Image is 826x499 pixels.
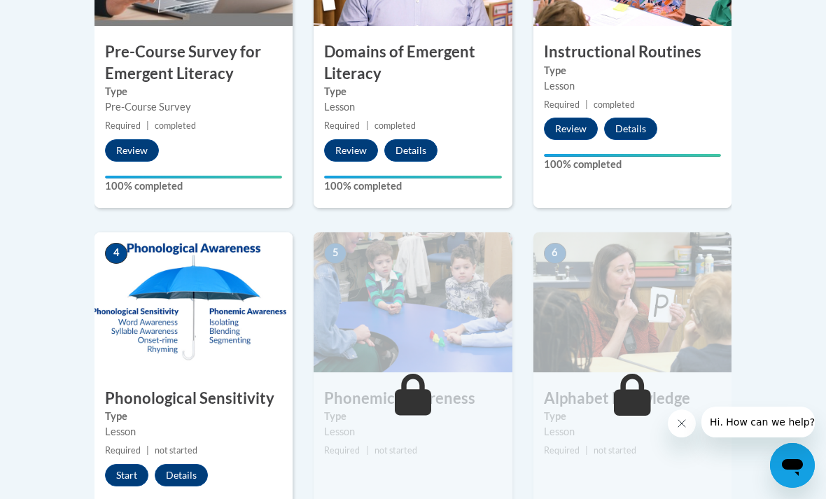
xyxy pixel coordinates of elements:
[384,139,437,162] button: Details
[105,139,159,162] button: Review
[314,232,512,372] img: Course Image
[105,120,141,131] span: Required
[544,424,721,440] div: Lesson
[668,409,696,437] iframe: Close message
[324,178,501,194] label: 100% completed
[585,445,588,456] span: |
[314,388,512,409] h3: Phonemic Awareness
[324,99,501,115] div: Lesson
[594,99,635,110] span: completed
[585,99,588,110] span: |
[324,409,501,424] label: Type
[155,445,197,456] span: not started
[324,84,501,99] label: Type
[155,464,208,486] button: Details
[544,445,580,456] span: Required
[314,41,512,85] h3: Domains of Emergent Literacy
[544,243,566,264] span: 6
[324,120,360,131] span: Required
[374,445,417,456] span: not started
[594,445,636,456] span: not started
[770,443,815,488] iframe: Button to launch messaging window
[324,243,346,264] span: 5
[94,388,293,409] h3: Phonological Sensitivity
[155,120,196,131] span: completed
[146,445,149,456] span: |
[374,120,416,131] span: completed
[544,157,721,172] label: 100% completed
[544,63,721,78] label: Type
[544,154,721,157] div: Your progress
[105,176,282,178] div: Your progress
[105,178,282,194] label: 100% completed
[105,409,282,424] label: Type
[544,118,598,140] button: Review
[105,464,148,486] button: Start
[94,232,293,372] img: Course Image
[105,84,282,99] label: Type
[544,409,721,424] label: Type
[105,445,141,456] span: Required
[544,99,580,110] span: Required
[533,232,731,372] img: Course Image
[533,41,731,63] h3: Instructional Routines
[94,41,293,85] h3: Pre-Course Survey for Emergent Literacy
[146,120,149,131] span: |
[105,424,282,440] div: Lesson
[324,424,501,440] div: Lesson
[701,407,815,437] iframe: Message from company
[366,445,369,456] span: |
[366,120,369,131] span: |
[544,78,721,94] div: Lesson
[105,243,127,264] span: 4
[604,118,657,140] button: Details
[533,388,731,409] h3: Alphabet Knowledge
[324,176,501,178] div: Your progress
[324,139,378,162] button: Review
[324,445,360,456] span: Required
[105,99,282,115] div: Pre-Course Survey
